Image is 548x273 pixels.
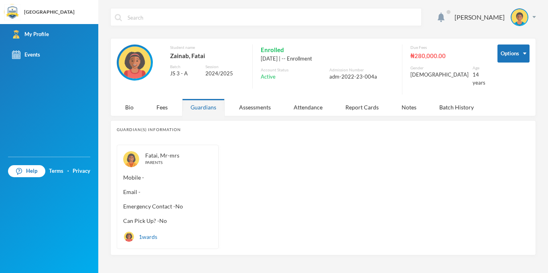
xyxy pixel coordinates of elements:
[497,44,530,63] button: Options
[4,4,20,20] img: logo
[49,167,63,175] a: Terms
[261,67,325,73] div: Account Status
[24,8,75,16] div: [GEOGRAPHIC_DATA]
[170,70,199,78] div: JS 3 - A
[285,99,331,116] div: Attendance
[473,65,485,71] div: Age
[261,55,394,63] div: [DATE] | -- Enrollment
[473,71,485,87] div: 14 years
[329,73,394,81] div: adm-2022-23-004a
[12,51,40,59] div: Events
[8,165,45,177] a: Help
[115,14,122,21] img: search
[455,12,505,22] div: [PERSON_NAME]
[170,51,244,61] div: Zainab, Fatai
[329,67,394,73] div: Admission Number
[205,64,244,70] div: Session
[73,167,90,175] a: Privacy
[410,44,485,51] div: Due Fees
[170,44,244,51] div: Student name
[124,232,134,242] img: STUDENT
[410,51,485,61] div: ₦280,000.00
[145,160,212,166] div: PARENTS
[393,99,425,116] div: Notes
[337,99,387,116] div: Report Cards
[410,65,469,71] div: Gender
[123,202,212,210] span: Emergency Contact - No
[123,216,212,225] span: Can Pick Up? - No
[123,151,139,167] img: GUARDIAN
[511,9,528,25] img: STUDENT
[431,99,482,116] div: Batch History
[182,99,225,116] div: Guardians
[123,173,212,182] span: Mobile -
[123,188,212,196] span: Email -
[170,64,199,70] div: Batch
[119,47,151,79] img: STUDENT
[410,71,469,79] div: [DEMOGRAPHIC_DATA]
[123,231,157,243] div: 1 wards
[67,167,69,175] div: ·
[231,99,279,116] div: Assessments
[117,99,142,116] div: Bio
[145,151,212,167] div: Fatai, Mr-mrs
[205,70,244,78] div: 2024/2025
[12,30,49,38] div: My Profile
[261,73,276,81] span: Active
[117,127,530,133] div: Guardian(s) Information
[127,8,417,26] input: Search
[148,99,176,116] div: Fees
[261,44,284,55] span: Enrolled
